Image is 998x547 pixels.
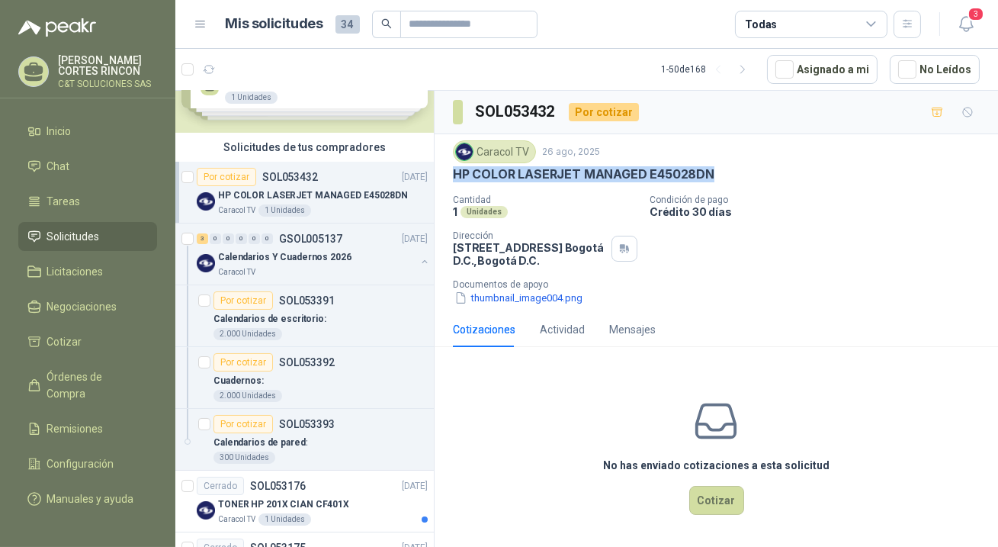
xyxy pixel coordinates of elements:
[650,195,992,205] p: Condición de pago
[197,168,256,186] div: Por cotizar
[213,390,282,402] div: 2.000 Unidades
[223,233,234,244] div: 0
[453,140,536,163] div: Caracol TV
[47,368,143,402] span: Órdenes de Compra
[402,170,428,185] p: [DATE]
[456,143,473,160] img: Company Logo
[453,290,584,306] button: thumbnail_image004.png
[226,13,323,35] h1: Mis solicitudes
[262,233,273,244] div: 0
[18,362,157,408] a: Órdenes de Compra
[47,228,100,245] span: Solicitudes
[968,7,984,21] span: 3
[258,513,311,526] div: 1 Unidades
[210,233,221,244] div: 0
[952,11,980,38] button: 3
[218,497,349,512] p: TONER HP 201X CIAN CF401X
[213,452,275,464] div: 300 Unidades
[236,233,247,244] div: 0
[18,117,157,146] a: Inicio
[197,192,215,211] img: Company Logo
[18,187,157,216] a: Tareas
[453,279,992,290] p: Documentos de apoyo
[175,133,434,162] div: Solicitudes de tus compradores
[661,57,755,82] div: 1 - 50 de 168
[47,298,117,315] span: Negociaciones
[47,263,104,280] span: Licitaciones
[745,16,777,33] div: Todas
[279,295,335,306] p: SOL053391
[218,250,351,265] p: Calendarios Y Cuadernos 2026
[175,471,434,533] a: CerradoSOL053176[DATE] Company LogoTONER HP 201X CIAN CF401XCaracol TV1 Unidades
[453,321,515,338] div: Cotizaciones
[689,486,744,515] button: Cotizar
[213,415,273,433] div: Por cotizar
[18,18,96,37] img: Logo peakr
[197,230,431,278] a: 3 0 0 0 0 0 GSOL005137[DATE] Company LogoCalendarios Y Cuadernos 2026Caracol TV
[402,479,428,494] p: [DATE]
[540,321,585,338] div: Actividad
[47,333,82,350] span: Cotizar
[213,353,273,372] div: Por cotizar
[197,233,208,244] div: 3
[475,100,557,124] h3: SOL053432
[18,484,157,513] a: Manuales y ayuda
[18,414,157,443] a: Remisiones
[453,205,457,218] p: 1
[213,312,326,327] p: Calendarios de escritorio:
[279,233,342,244] p: GSOL005137
[453,241,605,267] p: [STREET_ADDRESS] Bogotá D.C. , Bogotá D.C.
[47,193,81,210] span: Tareas
[197,501,215,520] img: Company Logo
[18,449,157,478] a: Configuración
[47,420,104,437] span: Remisiones
[197,254,215,272] img: Company Logo
[335,15,360,34] span: 34
[381,18,392,29] span: search
[890,55,980,84] button: No Leídos
[58,79,157,88] p: C&T SOLUCIONES SAS
[460,206,508,218] div: Unidades
[18,292,157,321] a: Negociaciones
[262,172,318,182] p: SOL053432
[569,103,639,121] div: Por cotizar
[175,409,434,471] a: Por cotizarSOL053393Calendarios de pared:300 Unidades
[47,455,114,472] span: Configuración
[18,222,157,251] a: Solicitudes
[279,357,335,368] p: SOL053392
[609,321,656,338] div: Mensajes
[218,513,255,526] p: Caracol TV
[197,477,244,495] div: Cerrado
[213,436,307,450] p: Calendarios de pared:
[213,328,282,340] div: 2.000 Unidades
[175,285,434,347] a: Por cotizarSOL053391Calendarios de escritorio:2.000 Unidades
[218,204,255,217] p: Caracol TV
[603,457,830,474] h3: No has enviado cotizaciones a esta solicitud
[453,230,605,241] p: Dirección
[18,327,157,356] a: Cotizar
[18,152,157,181] a: Chat
[542,145,600,159] p: 26 ago, 2025
[402,232,428,246] p: [DATE]
[47,123,72,140] span: Inicio
[218,266,255,278] p: Caracol TV
[175,347,434,409] a: Por cotizarSOL053392Cuadernos:2.000 Unidades
[47,491,134,507] span: Manuales y ayuda
[18,257,157,286] a: Licitaciones
[218,188,408,203] p: HP COLOR LASERJET MANAGED E45028DN
[58,55,157,76] p: [PERSON_NAME] CORTES RINCON
[279,419,335,430] p: SOL053393
[453,195,637,205] p: Cantidad
[767,55,878,84] button: Asignado a mi
[47,158,70,175] span: Chat
[213,291,273,310] div: Por cotizar
[250,481,306,491] p: SOL053176
[650,205,992,218] p: Crédito 30 días
[258,204,311,217] div: 1 Unidades
[175,162,434,224] a: Por cotizarSOL053432[DATE] Company LogoHP COLOR LASERJET MANAGED E45028DNCaracol TV1 Unidades
[453,166,714,182] p: HP COLOR LASERJET MANAGED E45028DN
[249,233,260,244] div: 0
[213,374,264,388] p: Cuadernos:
